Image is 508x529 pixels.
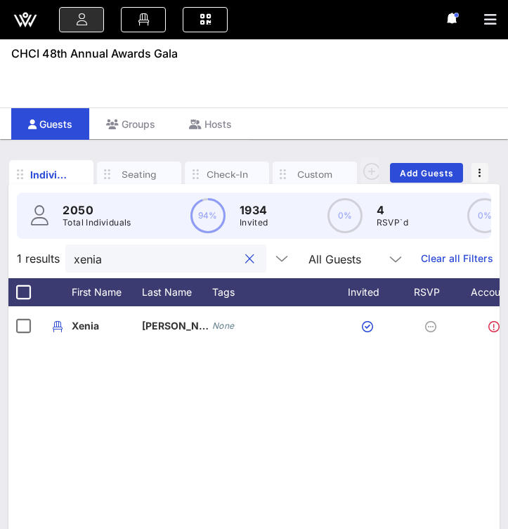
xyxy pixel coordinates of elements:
[245,252,254,266] button: clear icon
[421,251,493,266] a: Clear all Filters
[172,108,249,140] div: Hosts
[118,168,160,181] div: Seating
[206,168,248,181] div: Check-In
[17,250,60,267] span: 1 results
[377,202,408,218] p: 4
[409,278,458,306] div: RSVP
[240,216,268,230] p: Invited
[332,278,409,306] div: Invited
[399,168,455,178] span: Add Guests
[63,216,131,230] p: Total Individuals
[11,45,178,62] span: CHCI 48th Annual Awards Gala
[11,108,89,140] div: Guests
[63,202,131,218] p: 2050
[142,320,225,332] span: [PERSON_NAME]
[300,244,412,273] div: All Guests
[72,278,142,306] div: First Name
[212,320,235,331] i: None
[30,167,72,182] div: Individuals
[390,163,463,183] button: Add Guests
[377,216,408,230] p: RSVP`d
[308,253,361,266] div: All Guests
[212,278,332,306] div: Tags
[72,320,99,332] span: Xenia
[89,108,172,140] div: Groups
[142,278,212,306] div: Last Name
[294,168,336,181] div: Custom
[240,202,268,218] p: 1934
